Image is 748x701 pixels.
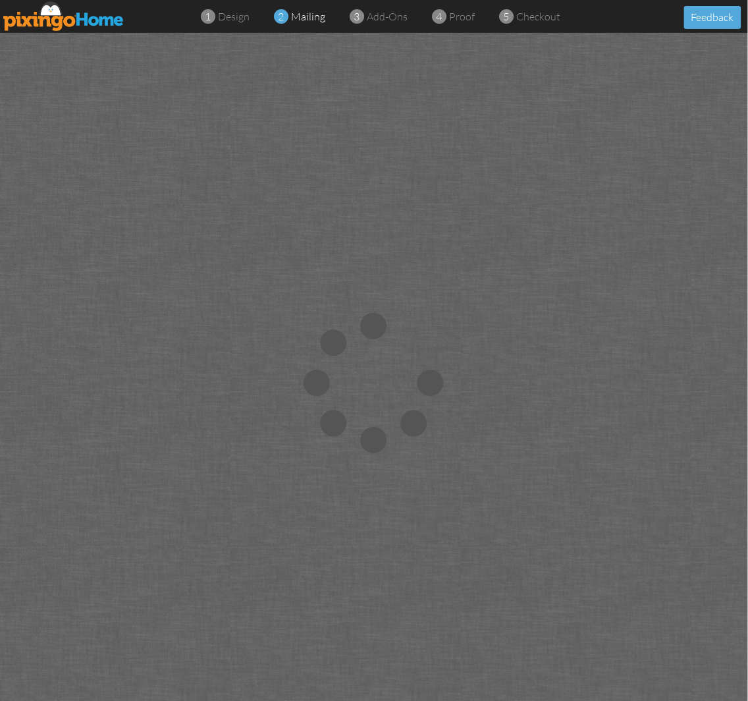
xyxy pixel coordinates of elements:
button: Feedback [684,6,741,29]
span: 5 [504,9,510,24]
span: add-ons [367,10,408,23]
span: 1 [205,9,211,24]
iframe: Chat [747,700,748,701]
span: proof [449,10,475,23]
span: mailing [291,10,325,23]
span: checkout [516,10,560,23]
img: pixingo logo [3,1,124,31]
span: design [218,10,250,23]
span: 3 [354,9,360,24]
span: 4 [437,9,442,24]
span: 2 [279,9,284,24]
